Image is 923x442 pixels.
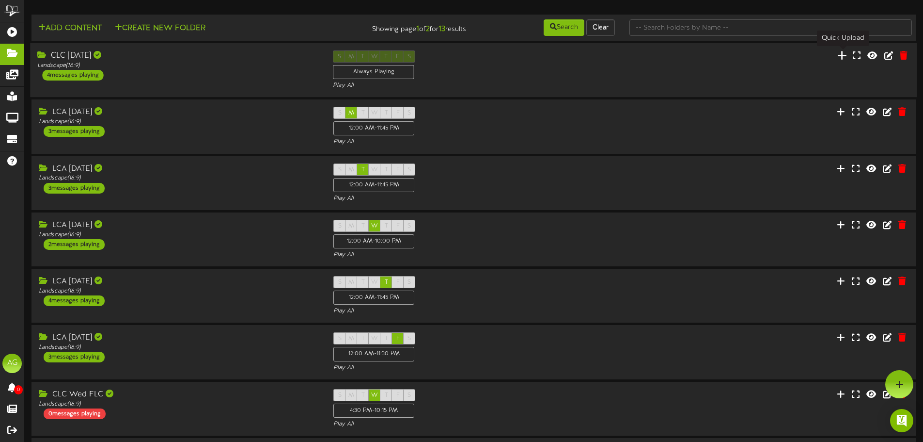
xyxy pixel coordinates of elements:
span: T [385,110,388,116]
strong: 1 [416,25,419,33]
div: Showing page of for results [325,18,473,35]
span: S [338,279,342,286]
span: S [338,110,342,116]
span: S [407,392,411,399]
div: 2 messages playing [44,239,105,250]
button: Add Content [35,22,105,34]
span: T [361,223,365,229]
div: 12:00 AM - 11:45 PM [333,121,414,135]
span: W [371,223,378,229]
span: T [385,279,388,286]
div: 3 messages playing [44,126,105,137]
span: T [361,279,365,286]
span: W [371,166,378,173]
span: S [338,392,342,399]
div: LCA [DATE] [39,164,319,175]
div: Play All [333,420,613,428]
div: Play All [333,364,613,372]
div: 12:00 AM - 11:45 PM [333,178,414,192]
span: T [361,166,365,173]
div: AG [2,354,22,373]
span: 0 [14,385,23,394]
span: T [385,392,388,399]
span: S [407,166,411,173]
div: 0 messages playing [44,409,106,419]
span: T [361,110,365,116]
div: Landscape ( 16:9 ) [39,344,319,352]
div: 4 messages playing [42,70,103,81]
div: 4:30 PM - 10:15 PM [333,404,414,418]
button: Create New Folder [112,22,208,34]
span: M [348,166,354,173]
span: F [396,223,400,229]
span: M [348,223,354,229]
div: Landscape ( 16:9 ) [39,231,319,239]
span: T [385,223,388,229]
span: S [407,335,411,342]
span: M [348,392,354,399]
span: M [348,110,354,116]
div: Landscape ( 16:9 ) [39,287,319,295]
span: F [396,279,400,286]
div: LCA [DATE] [39,107,319,118]
div: CLC Wed FLC [39,389,319,400]
div: LCA [DATE] [39,332,319,344]
div: Play All [333,307,613,315]
span: W [371,392,378,399]
span: M [348,279,354,286]
div: 12:00 AM - 10:00 PM [333,234,414,248]
span: W [371,279,378,286]
span: F [396,392,400,399]
div: Play All [333,138,613,146]
span: S [407,223,411,229]
span: T [385,335,388,342]
span: T [385,166,388,173]
div: Landscape ( 16:9 ) [37,62,318,70]
span: S [407,110,411,116]
span: F [396,335,400,342]
div: Open Intercom Messenger [890,409,913,432]
strong: 13 [438,25,445,33]
div: CLC [DATE] [37,50,318,62]
div: LCA [DATE] [39,220,319,231]
div: 3 messages playing [44,183,105,194]
span: W [371,335,378,342]
span: F [396,110,400,116]
span: T [361,392,365,399]
div: 3 messages playing [44,352,105,362]
div: 12:00 AM - 11:30 PM [333,347,414,361]
span: W [371,110,378,116]
span: S [338,166,342,173]
strong: 2 [426,25,430,33]
div: LCA [DATE] [39,276,319,287]
input: -- Search Folders by Name -- [629,19,912,36]
span: T [361,335,365,342]
button: Clear [586,19,615,36]
span: M [348,335,354,342]
div: Play All [333,195,613,203]
span: S [407,279,411,286]
div: Landscape ( 16:9 ) [39,400,319,409]
span: S [338,223,342,229]
div: Play All [333,82,614,90]
div: 4 messages playing [44,295,105,306]
span: F [396,166,400,173]
button: Search [544,19,584,36]
div: Play All [333,251,613,259]
div: 12:00 AM - 11:45 PM [333,291,414,305]
div: Always Playing [333,65,414,79]
div: Landscape ( 16:9 ) [39,174,319,182]
div: Landscape ( 16:9 ) [39,118,319,126]
span: S [338,335,342,342]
